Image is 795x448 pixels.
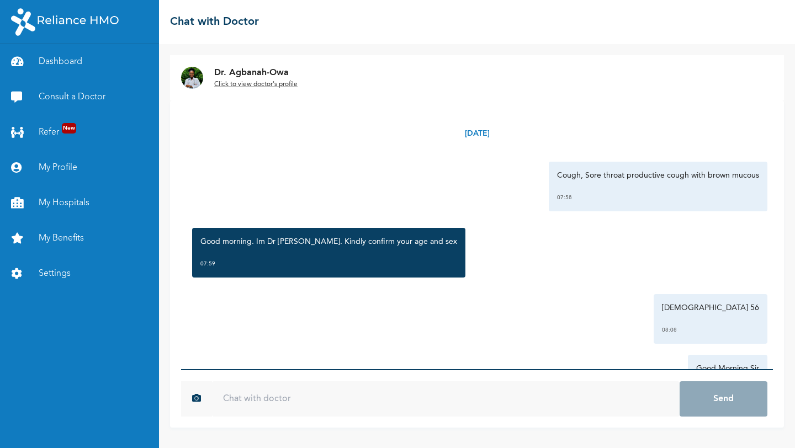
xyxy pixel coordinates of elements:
[200,236,457,247] p: Good morning. Im Dr [PERSON_NAME]. Kindly confirm your age and sex
[62,123,76,134] span: New
[465,128,490,140] p: [DATE]
[181,67,203,89] img: Dr. undefined`
[557,170,759,181] p: Cough, Sore throat productive cough with brown mucous
[200,258,457,269] div: 07:59
[212,381,680,417] input: Chat with doctor
[214,66,298,79] p: Dr. Agbanah-Owa
[662,302,759,313] p: [DEMOGRAPHIC_DATA] 56
[11,8,119,36] img: RelianceHMO's Logo
[214,81,298,88] u: Click to view doctor's profile
[662,324,759,335] div: 08:08
[170,14,259,30] h2: Chat with Doctor
[696,363,759,374] p: Good Morning Sir
[680,381,767,417] button: Send
[557,192,759,203] div: 07:58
